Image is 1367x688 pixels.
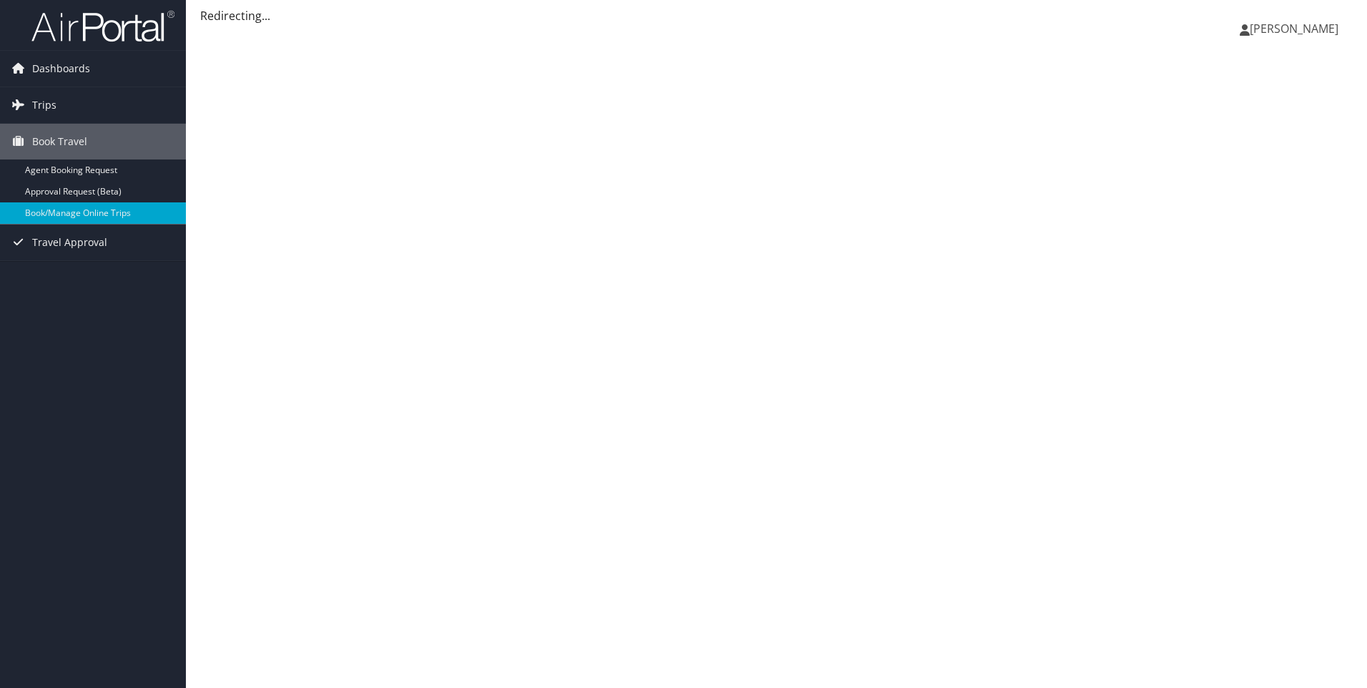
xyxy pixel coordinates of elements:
[31,9,174,43] img: airportal-logo.png
[32,51,90,87] span: Dashboards
[1250,21,1338,36] span: [PERSON_NAME]
[1240,7,1353,50] a: [PERSON_NAME]
[32,87,56,123] span: Trips
[32,225,107,260] span: Travel Approval
[200,7,1353,24] div: Redirecting...
[32,124,87,159] span: Book Travel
